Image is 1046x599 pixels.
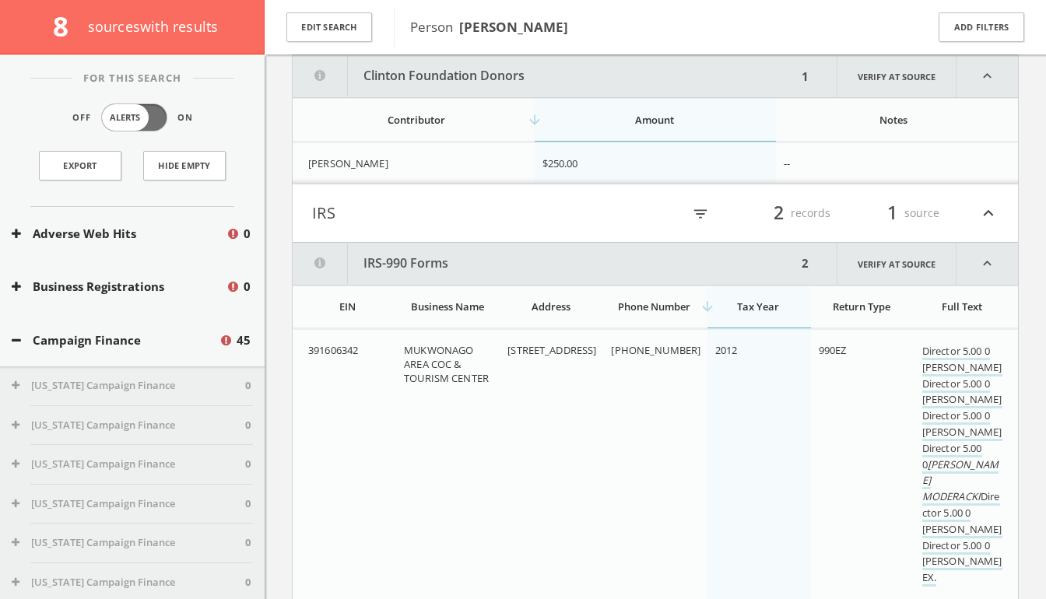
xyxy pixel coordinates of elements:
button: Edit Search [286,12,372,43]
div: Notes [784,113,1002,127]
button: [US_STATE] Campaign Finance [12,457,245,472]
span: 2012 [715,343,738,357]
div: Business Name [404,299,490,314]
span: [PERSON_NAME] [308,156,388,170]
button: [US_STATE] Campaign Finance [12,535,245,551]
button: Clinton Foundation Donors [293,55,797,97]
span: -- [784,156,790,170]
span: source s with results [88,17,219,36]
span: 8 [53,8,82,44]
i: arrow_downward [700,299,715,314]
button: Campaign Finance [12,331,219,349]
a: Export [39,151,121,180]
span: 0 [245,457,251,472]
b: [PERSON_NAME] [459,18,568,36]
i: expand_less [978,200,999,226]
button: Add Filters [939,12,1024,43]
div: EIN [308,299,387,314]
button: [US_STATE] Campaign Finance [12,575,245,590]
span: 0 [244,278,251,296]
i: filter_list [692,205,709,222]
button: [US_STATE] Campaign Finance [12,496,245,512]
span: 2 [767,199,791,226]
a: Director 5.00 0 [PERSON_NAME] Director 5.00 0 [PERSON_NAME] Director 5.00 0 [PERSON_NAME] Directo... [922,344,1002,587]
div: Return Type [819,299,905,314]
button: [US_STATE] Campaign Finance [12,418,245,433]
div: Amount [542,113,767,127]
span: For This Search [72,71,193,86]
span: Person [410,18,568,36]
div: source [846,200,939,226]
span: 0 [245,496,251,512]
span: Off [72,111,91,124]
button: IRS [312,200,655,226]
button: [US_STATE] Campaign Finance [12,378,245,394]
span: 391606342 [308,343,358,357]
button: Adverse Web Hits [12,225,226,243]
span: 990EZ [819,343,847,357]
span: 0 [245,575,251,590]
span: On [177,111,193,124]
i: expand_less [956,55,1018,97]
div: Address [507,299,594,314]
i: expand_less [956,243,1018,285]
div: grid [293,142,1018,184]
div: Contributor [308,113,525,127]
span: [STREET_ADDRESS] [507,343,596,357]
span: 0 [245,418,251,433]
button: IRS-990 Forms [293,243,797,285]
span: 1 [880,199,904,226]
span: 45 [237,331,251,349]
div: 2 [797,243,813,285]
span: 0 [244,225,251,243]
a: Verify at source [837,243,956,285]
span: [PHONE_NUMBER] [611,343,700,357]
div: records [737,200,830,226]
div: Phone Number [611,299,697,314]
div: 1 [797,55,813,97]
span: $250.00 [542,156,578,170]
div: Tax Year [715,299,802,314]
span: 0 [245,378,251,394]
div: Full Text [922,299,1002,314]
button: Business Registrations [12,278,226,296]
em: MODERACKI [922,489,981,503]
span: 0 [245,535,251,551]
button: Hide Empty [143,151,226,180]
em: [PERSON_NAME] [922,457,999,488]
span: MUKWONAGO AREA COC & TOURISM CENTER [404,343,489,385]
i: arrow_downward [527,112,542,128]
a: Verify at source [837,55,956,97]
